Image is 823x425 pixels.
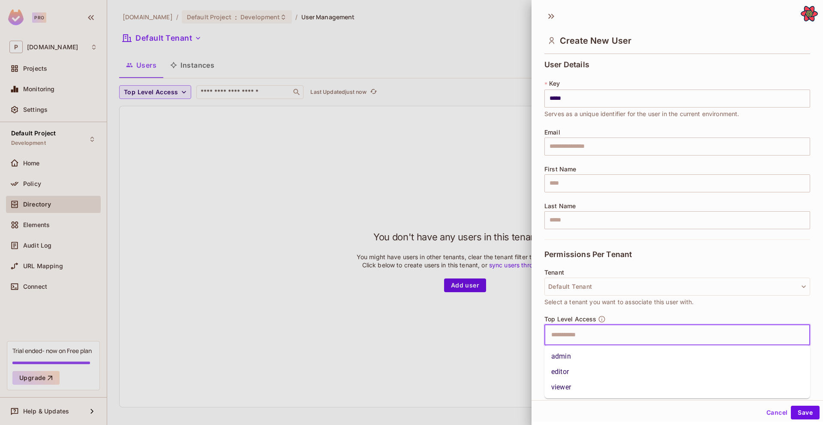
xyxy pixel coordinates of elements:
[544,297,694,307] span: Select a tenant you want to associate this user with.
[544,278,810,296] button: Default Tenant
[763,406,791,419] button: Cancel
[544,380,810,395] li: viewer
[544,203,576,210] span: Last Name
[544,364,810,380] li: editor
[544,349,810,364] li: admin
[549,80,560,87] span: Key
[805,334,807,335] button: Close
[544,129,560,136] span: Email
[544,109,739,119] span: Serves as a unique identifier for the user in the current environment.
[544,316,596,323] span: Top Level Access
[544,166,577,173] span: First Name
[544,60,589,69] span: User Details
[560,36,631,46] span: Create New User
[801,5,818,22] button: Open React Query Devtools
[544,269,564,276] span: Tenant
[544,250,632,259] span: Permissions Per Tenant
[791,406,820,419] button: Save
